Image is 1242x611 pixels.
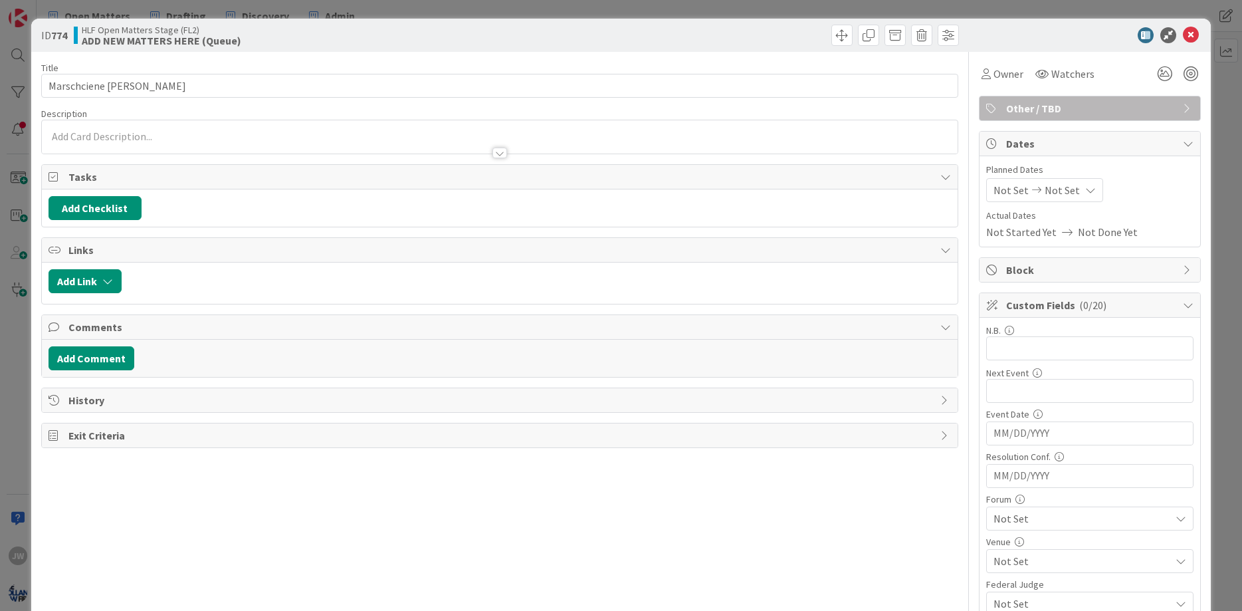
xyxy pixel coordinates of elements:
[993,553,1170,569] span: Not Set
[68,319,934,335] span: Comments
[986,163,1193,177] span: Planned Dates
[993,66,1023,82] span: Owner
[51,29,67,42] b: 774
[993,182,1029,198] span: Not Set
[41,62,58,74] label: Title
[986,495,1193,504] div: Forum
[993,511,1170,527] span: Not Set
[986,537,1193,547] div: Venue
[1006,297,1176,313] span: Custom Fields
[986,209,1193,223] span: Actual Dates
[49,196,142,220] button: Add Checklist
[986,324,1001,336] label: N.B.
[49,346,134,370] button: Add Comment
[986,367,1029,379] label: Next Event
[41,74,959,98] input: type card name here...
[986,452,1193,461] div: Resolution Conf.
[986,224,1057,240] span: Not Started Yet
[1006,262,1176,278] span: Block
[993,465,1186,487] input: MM/DD/YYYY
[1006,100,1176,116] span: Other / TBD
[1079,299,1106,312] span: ( 0/20 )
[68,428,934,443] span: Exit Criteria
[82,25,241,35] span: HLF Open Matters Stage (FL2)
[986,580,1193,589] div: Federal Judge
[49,269,122,293] button: Add Link
[68,242,934,258] span: Links
[41,108,87,120] span: Description
[986,410,1193,419] div: Event Date
[1051,66,1094,82] span: Watchers
[68,392,934,408] span: History
[68,169,934,185] span: Tasks
[1078,224,1138,240] span: Not Done Yet
[1045,182,1080,198] span: Not Set
[41,27,67,43] span: ID
[1006,136,1176,152] span: Dates
[993,422,1186,445] input: MM/DD/YYYY
[82,35,241,46] b: ADD NEW MATTERS HERE (Queue)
